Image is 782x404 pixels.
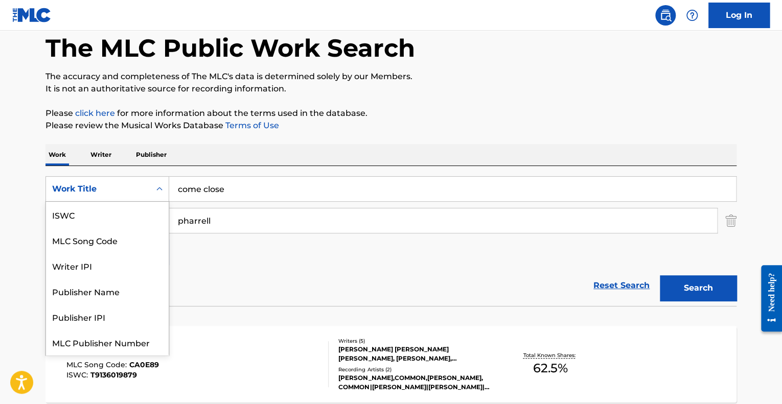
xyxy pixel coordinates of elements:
a: click here [75,108,115,118]
div: Work Title [52,183,144,195]
div: Writer IPI [46,253,169,278]
p: Publisher [133,144,170,165]
button: Search [660,275,737,301]
div: Publisher Name [46,278,169,304]
a: COME CLOSE REMIXMLC Song Code:CA0E89ISWC:T9136019879Writers (5)[PERSON_NAME] [PERSON_NAME] [PERSO... [45,326,737,402]
span: CA0E89 [129,360,159,369]
p: Please for more information about the terms used in the database. [45,107,737,120]
img: help [686,9,698,21]
p: The accuracy and completeness of The MLC's data is determined solely by our Members. [45,70,737,83]
a: Log In [708,3,770,28]
a: Public Search [655,5,676,26]
div: Recording Artists ( 2 ) [338,366,493,373]
img: search [659,9,672,21]
div: MLC Song Code [46,227,169,253]
span: ISWC : [66,370,90,379]
p: Writer [87,144,114,165]
div: Writers ( 5 ) [338,337,493,345]
div: ISWC [46,202,169,227]
h1: The MLC Public Work Search [45,33,415,63]
div: [PERSON_NAME] [PERSON_NAME] [PERSON_NAME], [PERSON_NAME], [PERSON_NAME], [PERSON_NAME] [338,345,493,363]
p: It is not an authoritative source for recording information. [45,83,737,95]
form: Search Form [45,176,737,306]
span: T9136019879 [90,370,137,379]
div: Help [682,5,702,26]
img: MLC Logo [12,8,52,22]
div: Publisher IPI [46,304,169,329]
span: MLC Song Code : [66,360,129,369]
p: Please review the Musical Works Database [45,120,737,132]
img: Delete Criterion [725,208,737,233]
iframe: Resource Center [753,257,782,339]
div: [PERSON_NAME],COMMON,[PERSON_NAME], COMMON|[PERSON_NAME]|[PERSON_NAME]|Q-TIP [338,373,493,392]
div: MLC Publisher Number [46,329,169,355]
a: Terms of Use [223,121,279,130]
span: 62.5 % [533,359,568,377]
a: Reset Search [588,274,655,297]
p: Work [45,144,69,165]
p: Total Known Shares: [523,351,578,359]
